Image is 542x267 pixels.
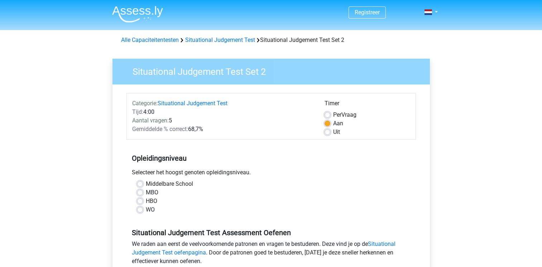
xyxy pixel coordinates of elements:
label: WO [146,205,155,214]
label: Middelbare School [146,180,193,188]
span: Per [333,111,341,118]
div: 5 [127,116,319,125]
a: Registreer [355,9,380,16]
label: MBO [146,188,158,197]
h5: Situational Judgement Test Assessment Oefenen [132,228,411,237]
label: Uit [333,128,340,136]
div: Selecteer het hoogst genoten opleidingsniveau. [126,168,416,180]
label: Aan [333,119,343,128]
span: Tijd: [132,108,143,115]
span: Gemiddelde % correct: [132,126,188,132]
label: HBO [146,197,157,205]
span: Aantal vragen: [132,117,169,124]
span: Categorie: [132,100,158,107]
div: Situational Judgement Test Set 2 [118,36,424,44]
label: Vraag [333,111,356,119]
div: 4:00 [127,108,319,116]
h3: Situational Judgement Test Set 2 [124,63,425,77]
a: Situational Judgement Test [185,37,255,43]
div: Timer [325,99,410,111]
div: 68,7% [127,125,319,133]
a: Situational Judgement Test [158,100,227,107]
h5: Opleidingsniveau [132,151,411,165]
a: Alle Capaciteitentesten [121,37,179,43]
img: Assessly [112,6,163,23]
